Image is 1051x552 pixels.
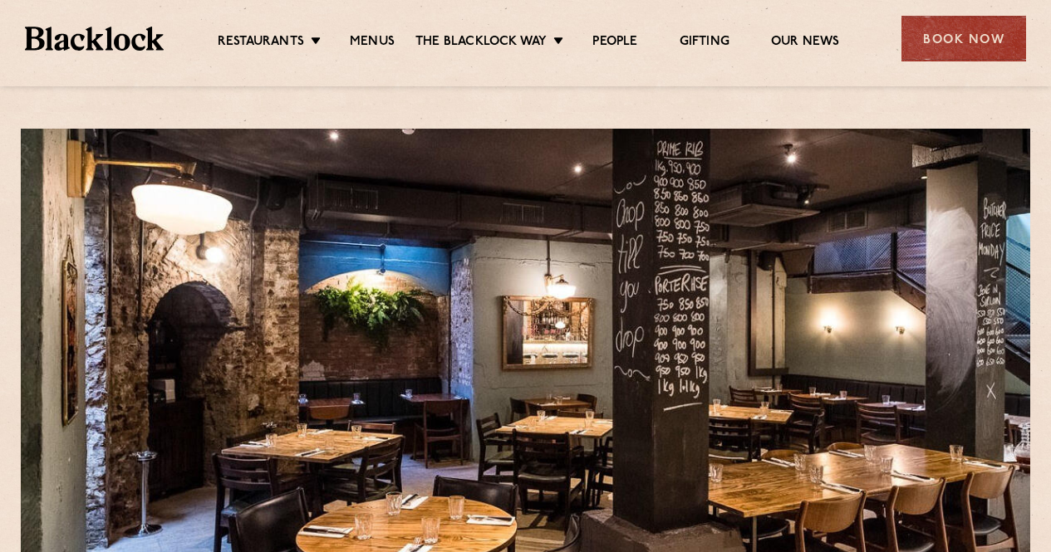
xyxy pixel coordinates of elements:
[771,34,840,52] a: Our News
[415,34,547,52] a: The Blacklock Way
[901,16,1026,61] div: Book Now
[680,34,729,52] a: Gifting
[592,34,637,52] a: People
[350,34,395,52] a: Menus
[218,34,304,52] a: Restaurants
[25,27,164,50] img: BL_Textured_Logo-footer-cropped.svg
